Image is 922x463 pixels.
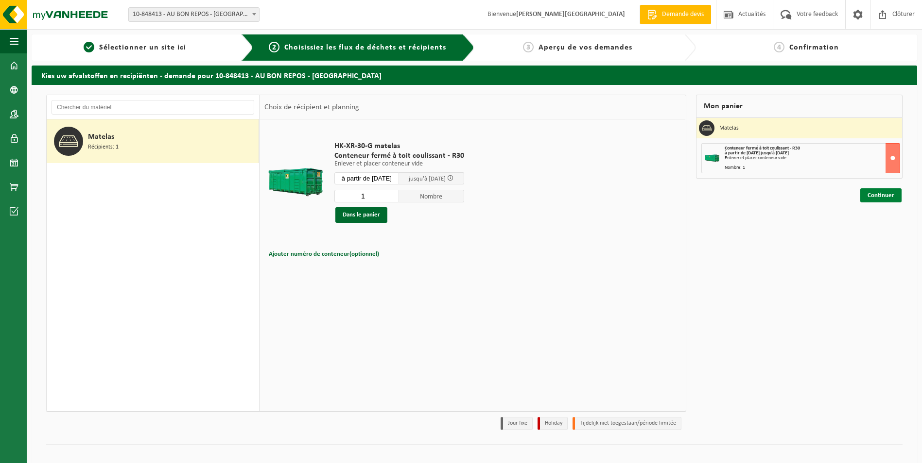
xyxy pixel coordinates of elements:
div: Mon panier [696,95,903,118]
button: Matelas Récipients: 1 [47,119,259,163]
span: jusqu'à [DATE] [409,176,446,182]
span: 4 [774,42,784,52]
h2: Kies uw afvalstoffen en recipiënten - demande pour 10-848413 - AU BON REPOS - [GEOGRAPHIC_DATA] [32,66,917,84]
li: Holiday [538,417,568,430]
div: Enlever et placer conteneur vide [725,156,900,161]
span: Demande devis [660,10,706,19]
span: Conteneur fermé à toit coulissant - R30 [334,151,464,161]
span: Matelas [88,131,114,143]
span: 10-848413 - AU BON REPOS - WATERLOO [129,8,259,21]
input: Chercher du matériel [52,100,254,115]
span: Confirmation [789,44,839,51]
input: Sélectionnez date [334,172,400,184]
a: Continuer [860,188,902,202]
a: 1Sélectionner un site ici [36,42,234,53]
span: 1 [84,42,94,52]
span: Récipients: 1 [88,143,119,152]
span: Conteneur fermé à toit coulissant - R30 [725,146,800,151]
span: 2 [269,42,279,52]
h3: Matelas [719,120,739,136]
li: Tijdelijk niet toegestaan/période limitée [573,417,681,430]
div: Choix de récipient et planning [260,95,364,119]
span: Aperçu de vos demandes [539,44,632,51]
span: Ajouter numéro de conteneur(optionnel) [269,251,379,257]
span: Choisissiez les flux de déchets et récipients [284,44,446,51]
p: Enlever et placer conteneur vide [334,161,464,167]
strong: [PERSON_NAME][GEOGRAPHIC_DATA] [516,11,625,18]
li: Jour fixe [501,417,533,430]
div: Nombre: 1 [725,165,900,170]
button: Dans le panier [335,207,387,223]
span: HK-XR-30-G matelas [334,141,464,151]
span: Nombre [399,190,464,202]
span: 3 [523,42,534,52]
strong: à partir de [DATE] jusqu'à [DATE] [725,150,789,156]
span: Sélectionner un site ici [99,44,186,51]
span: 10-848413 - AU BON REPOS - WATERLOO [128,7,260,22]
a: Demande devis [640,5,711,24]
button: Ajouter numéro de conteneur(optionnel) [268,248,380,261]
